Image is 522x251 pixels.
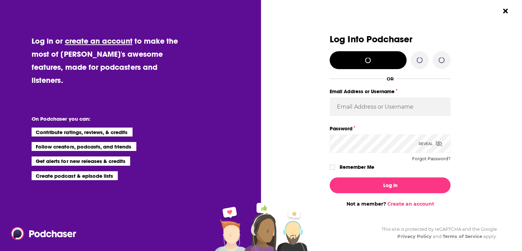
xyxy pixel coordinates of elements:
[330,177,451,193] button: Log In
[32,128,133,137] li: Contribute ratings, reviews, & credits
[397,233,432,239] a: Privacy Policy
[330,97,451,116] input: Email Address or Username
[11,227,77,240] img: Podchaser - Follow, Share and Rate Podcasts
[376,226,497,240] div: This site is protected by reCAPTCHA and the Google and apply.
[412,156,451,161] button: Forgot Password?
[499,4,512,18] button: Close Button
[330,34,451,44] h3: Log Into Podchaser
[32,171,118,180] li: Create podcast & episode lists
[11,227,71,240] a: Podchaser - Follow, Share and Rate Podcasts
[330,201,451,207] div: Not a member?
[419,134,442,153] div: Reveal
[65,36,133,46] a: create an account
[32,142,136,151] li: Follow creators, podcasts, and friends
[32,156,130,165] li: Get alerts for new releases & credits
[387,201,434,207] a: Create an account
[330,87,451,96] label: Email Address or Username
[387,76,394,81] div: OR
[340,163,374,172] label: Remember Me
[443,233,482,239] a: Terms of Service
[330,124,451,133] label: Password
[32,116,169,122] li: On Podchaser you can:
